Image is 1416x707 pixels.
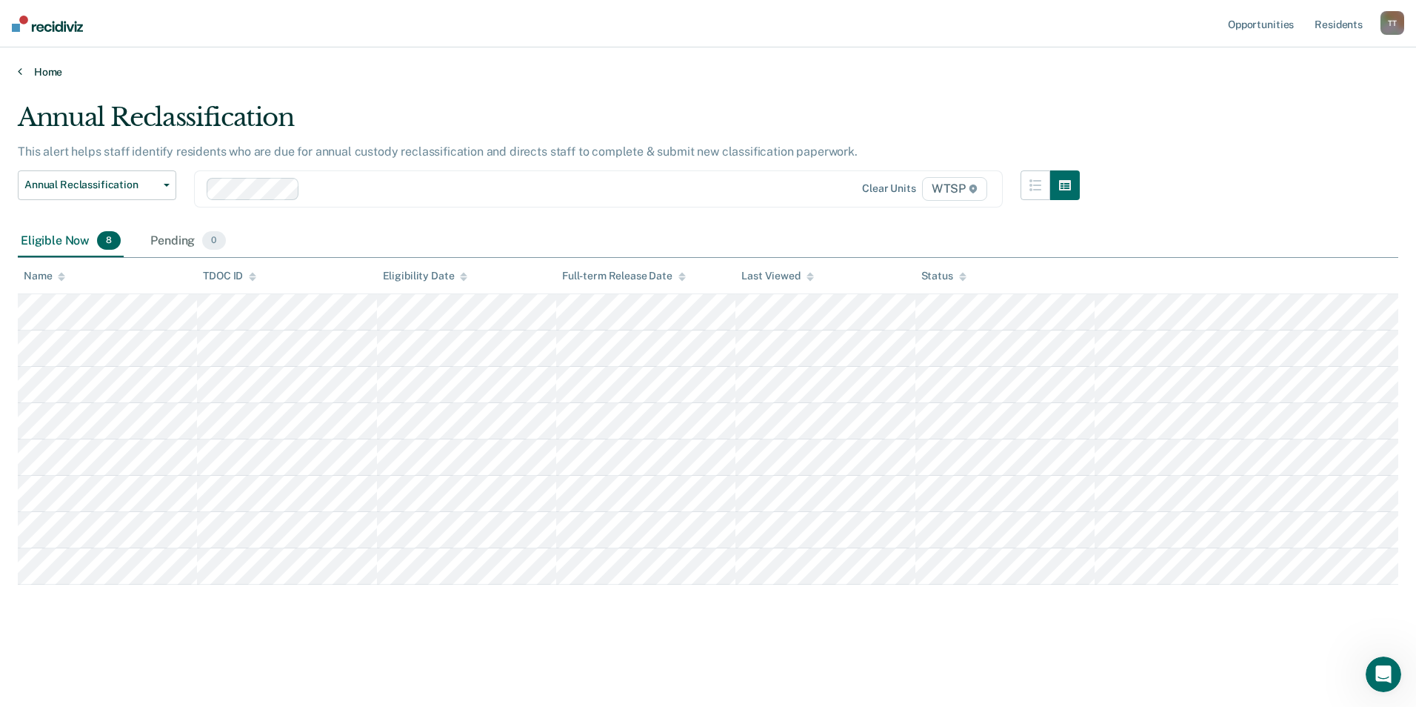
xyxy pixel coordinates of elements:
[1366,657,1401,692] iframe: Intercom live chat
[1380,11,1404,35] button: TT
[18,102,1080,145] div: Annual Reclassification
[741,270,813,282] div: Last Viewed
[1380,11,1404,35] div: T T
[24,270,65,282] div: Name
[18,65,1398,79] a: Home
[12,16,83,32] img: Recidiviz
[383,270,468,282] div: Eligibility Date
[147,225,228,258] div: Pending0
[18,145,858,159] p: This alert helps staff identify residents who are due for annual custody reclassification and dir...
[862,182,916,195] div: Clear units
[18,170,176,200] button: Annual Reclassification
[921,270,966,282] div: Status
[922,177,987,201] span: WTSP
[97,231,121,250] span: 8
[203,270,256,282] div: TDOC ID
[18,225,124,258] div: Eligible Now8
[202,231,225,250] span: 0
[24,179,158,191] span: Annual Reclassification
[562,270,686,282] div: Full-term Release Date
